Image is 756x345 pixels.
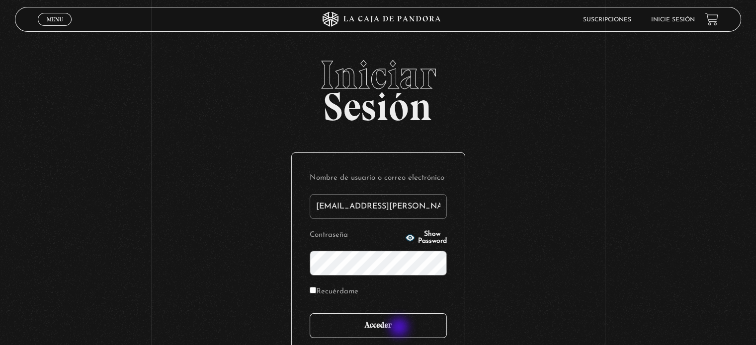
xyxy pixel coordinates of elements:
label: Nombre de usuario o correo electrónico [310,171,447,186]
span: Show Password [418,231,447,245]
a: View your shopping cart [705,12,718,26]
a: Inicie sesión [651,17,695,23]
input: Recuérdame [310,287,316,293]
span: Menu [47,16,63,22]
span: Iniciar [15,55,741,95]
label: Recuérdame [310,284,358,300]
h2: Sesión [15,55,741,119]
span: Cerrar [43,25,67,32]
a: Suscripciones [583,17,631,23]
label: Contraseña [310,228,402,243]
input: Acceder [310,313,447,338]
button: Show Password [405,231,447,245]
